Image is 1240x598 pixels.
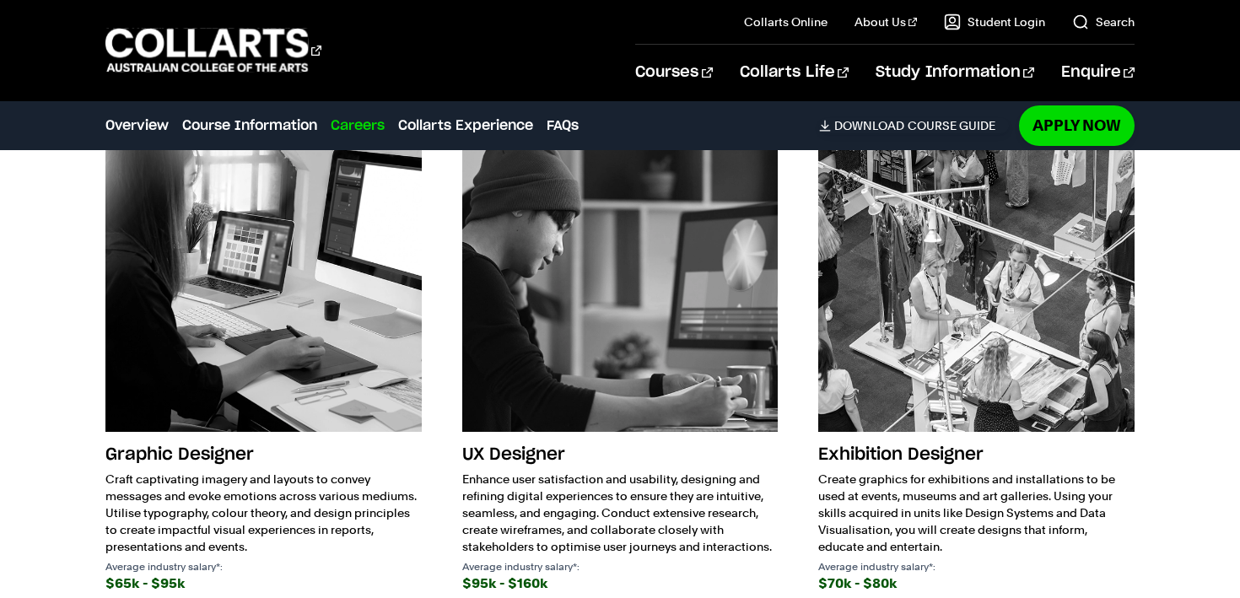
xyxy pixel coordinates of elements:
[635,45,712,100] a: Courses
[462,439,779,471] h3: UX Designer
[547,116,579,136] a: FAQs
[105,562,422,572] p: Average industry salary*:
[105,439,422,471] h3: Graphic Designer
[462,471,779,555] p: Enhance user satisfaction and usability, designing and refining digital experiences to ensure the...
[819,118,1009,133] a: DownloadCourse Guide
[462,562,779,572] p: Average industry salary*:
[182,116,317,136] a: Course Information
[398,116,533,136] a: Collarts Experience
[855,13,917,30] a: About Us
[818,471,1135,555] p: Create graphics for exhibitions and installations to be used at events, museums and art galleries...
[818,562,1135,572] p: Average industry salary*:
[105,116,169,136] a: Overview
[740,45,849,100] a: Collarts Life
[944,13,1045,30] a: Student Login
[1061,45,1135,100] a: Enquire
[1019,105,1135,145] a: Apply Now
[105,26,321,74] div: Go to homepage
[876,45,1034,100] a: Study Information
[105,471,422,555] p: Craft captivating imagery and layouts to convey messages and evoke emotions across various medium...
[818,572,1135,595] div: $70k - $80k
[744,13,828,30] a: Collarts Online
[331,116,385,136] a: Careers
[462,572,779,595] div: $95k - $160k
[818,439,1135,471] h3: Exhibition Designer
[1072,13,1135,30] a: Search
[105,572,422,595] div: $65k - $95k
[834,118,904,133] span: Download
